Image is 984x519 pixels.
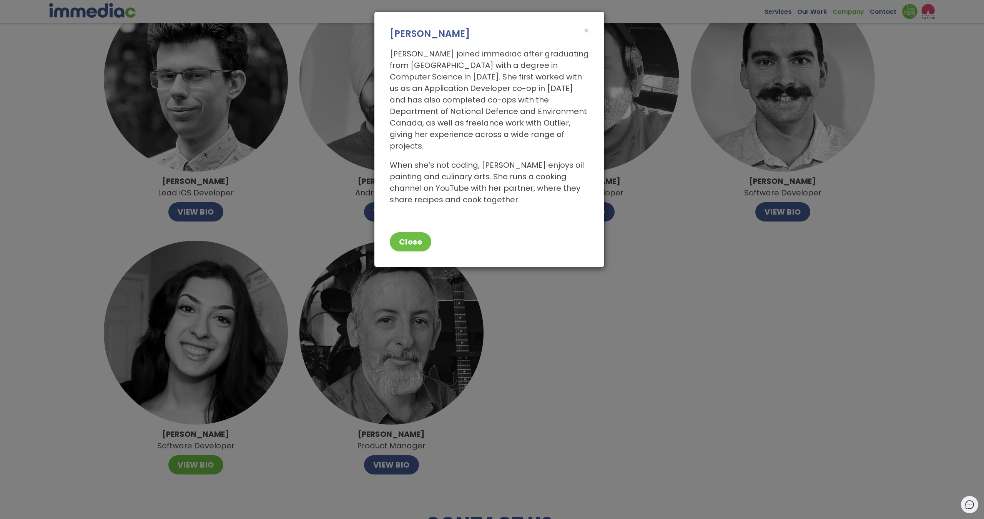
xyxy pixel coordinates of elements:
span: × [584,25,589,36]
p: When she’s not coding, [PERSON_NAME] enjoys oil painting and culinary arts. She runs a cooking ch... [390,159,589,205]
button: Close [390,232,432,251]
button: Close [584,26,589,35]
p: [PERSON_NAME] joined immediac after graduating from [GEOGRAPHIC_DATA] with a degree in Computer S... [390,48,589,152]
h3: [PERSON_NAME] [390,27,589,40]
